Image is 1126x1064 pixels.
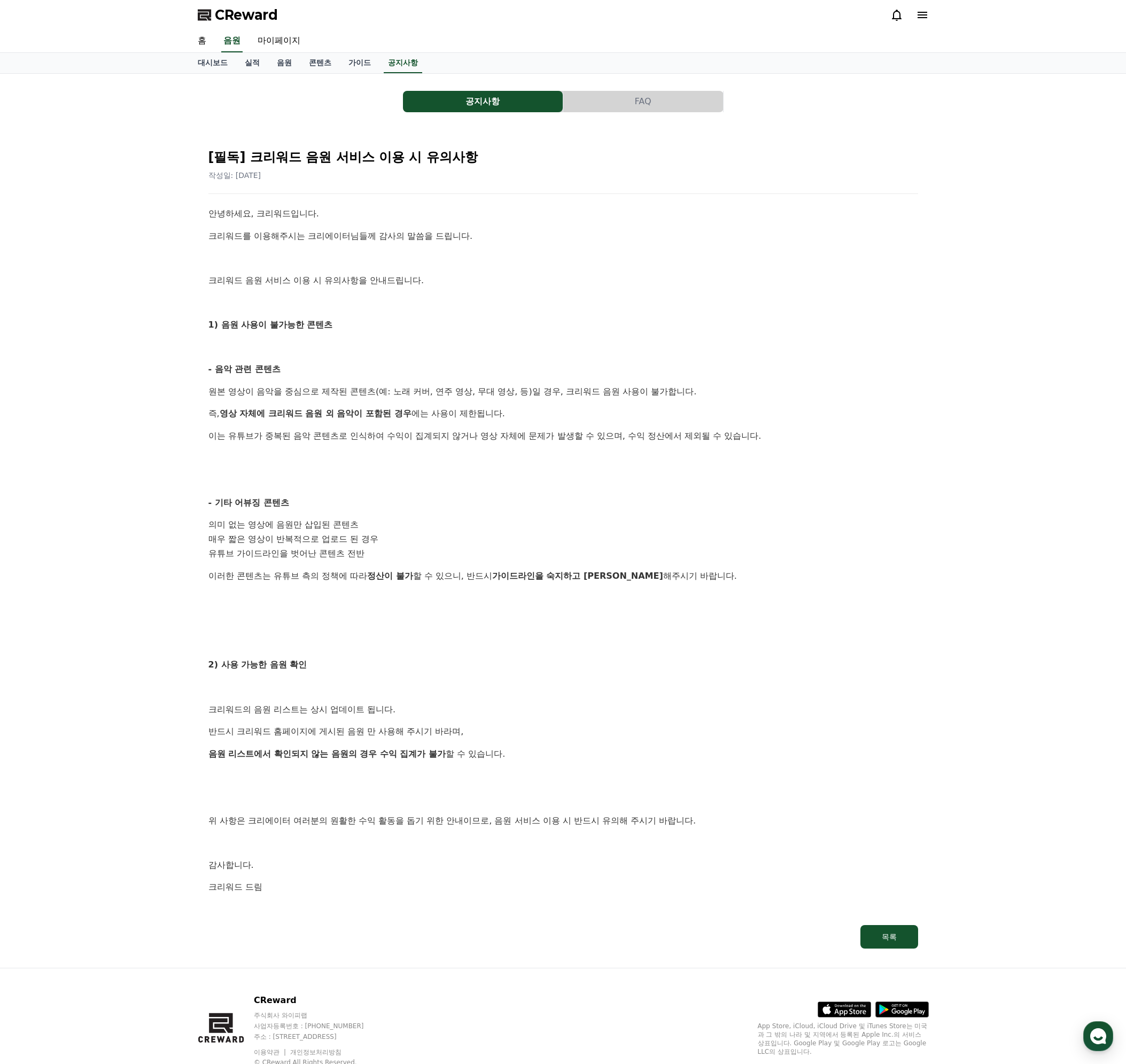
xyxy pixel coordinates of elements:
p: 주식회사 와이피랩 [254,1011,384,1020]
a: Settings [138,339,205,366]
p: 감사합니다. [208,858,918,872]
button: FAQ [563,91,723,112]
p: 사업자등록번호 : [PHONE_NUMBER] [254,1022,384,1030]
p: 위 사항은 크리에이터 여러분의 원활한 수익 활동을 돕기 위한 안내이므로, 음원 서비스 이용 시 반드시 유의해 주시기 바랍니다. [208,814,918,828]
p: 이러한 콘텐츠는 유튜브 측의 정책에 따라 할 수 있으니, 반드시 해주시기 바랍니다. [208,569,918,583]
p: 크리워드 드림 [208,880,918,894]
span: Messages [89,355,120,364]
span: Settings [158,355,184,363]
span: Home [27,355,46,363]
strong: - 음악 관련 콘텐츠 [208,364,281,374]
div: 목록 [882,931,897,942]
a: 가이드 [340,53,379,73]
a: CReward [198,6,278,24]
span: CReward [215,6,278,24]
p: 크리워드 음원 서비스 이용 시 유의사항을 안내드립니다. [208,274,918,288]
a: 음원 [268,53,300,73]
p: 크리워드의 음원 리스트는 상시 업데이트 됩니다. [208,703,918,717]
a: Home [3,339,71,366]
strong: 영상 자체에 크리워드 음원 외 음악이 포함된 경우 [220,408,411,418]
p: 크리워드를 이용해주시는 크리에이터님들께 감사의 말씀을 드립니다. [208,229,918,243]
p: CReward [254,994,384,1007]
p: 반드시 크리워드 홈페이지에 게시된 음원 만 사용해 주시기 바라며, [208,725,918,739]
button: 공지사항 [403,91,563,112]
a: FAQ [563,91,724,112]
strong: 가이드라인을 숙지하고 [PERSON_NAME] [492,571,663,581]
p: 즉, 에는 사용이 제한됩니다. [208,407,918,421]
h2: [필독] 크리워드 음원 서비스 이용 시 유의사항 [208,149,918,166]
a: 실적 [236,53,268,73]
a: 마이페이지 [249,30,309,52]
strong: 1) 음원 사용이 불가능한 콘텐츠 [208,320,333,330]
button: 목록 [860,925,918,949]
strong: 정산이 불가 [367,571,413,581]
strong: 2) 사용 가능한 음원 확인 [208,659,307,670]
p: 안녕하세요, 크리워드입니다. [208,207,918,221]
span: 작성일: [DATE] [208,171,261,180]
a: 음원 [221,30,243,52]
p: 주소 : [STREET_ADDRESS] [254,1032,384,1041]
a: 홈 [189,30,215,52]
li: 의미 없는 영상에 음원만 삽입된 콘텐츠 [208,518,918,532]
a: 목록 [208,925,918,949]
p: 원본 영상이 음악을 중심으로 제작된 콘텐츠(예: 노래 커버, 연주 영상, 무대 영상, 등)일 경우, 크리워드 음원 사용이 불가합니다. [208,385,918,399]
strong: 음원 리스트에서 확인되지 않는 음원의 경우 수익 집계가 불가 [208,749,446,759]
a: 콘텐츠 [300,53,340,73]
li: 매우 짧은 영상이 반복적으로 업로드 된 경우 [208,532,918,547]
p: App Store, iCloud, iCloud Drive 및 iTunes Store는 미국과 그 밖의 나라 및 지역에서 등록된 Apple Inc.의 서비스 상표입니다. Goo... [758,1022,929,1056]
a: Messages [71,339,138,366]
a: 공지사항 [384,53,422,73]
a: 대시보드 [189,53,236,73]
a: 개인정보처리방침 [290,1049,341,1056]
a: 이용약관 [254,1049,288,1056]
p: 이는 유튜브가 중복된 음악 콘텐츠로 인식하여 수익이 집계되지 않거나 영상 자체에 문제가 발생할 수 있으며, 수익 정산에서 제외될 수 있습니다. [208,429,918,443]
p: 할 수 있습니다. [208,747,918,761]
strong: - 기타 어뷰징 콘텐츠 [208,498,289,508]
li: 유튜브 가이드라인을 벗어난 콘텐츠 전반 [208,547,918,561]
